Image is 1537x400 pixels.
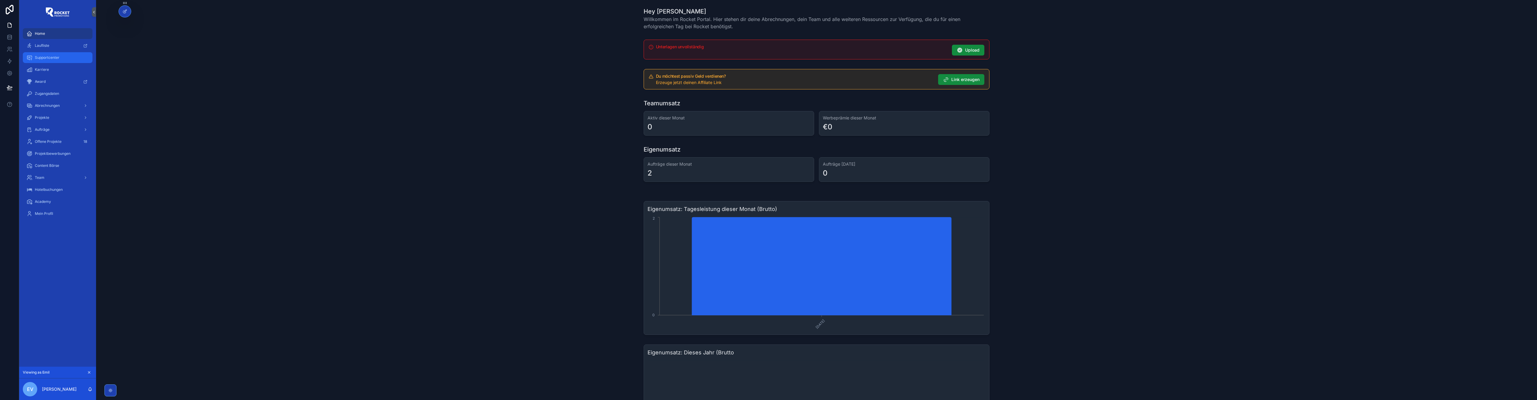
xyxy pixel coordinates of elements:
a: Projektbewerbungen [23,148,92,159]
span: Projekte [35,115,49,120]
a: Projekte [23,112,92,123]
div: €0 [823,122,832,132]
a: Laufliste [23,40,92,51]
a: Supportcenter [23,52,92,63]
div: Erzeuge jetzt deinen Affiliate Link [656,80,933,86]
a: Karriere [23,64,92,75]
h5: Du möchtest passiv Geld verdienen? [656,74,933,78]
span: Team [35,175,44,180]
h3: Eigenumsatz: Tagesleistung dieser Monat (Brutto) [648,205,986,213]
span: Hotelbuchungen [35,187,63,192]
span: Content Börse [35,163,59,168]
span: Aufträge [35,127,50,132]
text: [DATE] [815,319,826,329]
h3: Eigenumsatz: Dieses Jahr (Brutto [648,348,986,357]
div: scrollable content [19,24,96,227]
a: Zugangsdaten [23,88,92,99]
div: 2 [648,168,652,178]
tspan: 0 [652,313,655,317]
a: Aufträge [23,124,92,135]
a: Content Börse [23,160,92,171]
span: Upload [965,47,980,53]
div: chart [648,216,986,331]
span: Academy [35,199,51,204]
h3: Aufträge [DATE] [823,161,986,167]
img: App logo [46,7,70,17]
span: Supportcenter [35,55,59,60]
a: Home [23,28,92,39]
span: Offene Projekte [35,139,62,144]
a: Team [23,172,92,183]
div: 0 [648,122,652,132]
a: Hotelbuchungen [23,184,92,195]
a: Offene Projekte18 [23,136,92,147]
span: Viewing as Emil [23,370,50,375]
h1: Eigenumsatz [644,145,681,154]
span: Link erzeugen [951,77,980,83]
span: Laufliste [35,43,49,48]
span: EV [27,386,33,393]
button: Link erzeugen [938,74,984,85]
h1: Teamumsatz [644,99,680,107]
h1: Hey [PERSON_NAME] [644,7,989,16]
h5: Unterlagen unvollständig [656,45,947,49]
span: Abrechnungen [35,103,60,108]
p: [PERSON_NAME] [42,386,77,392]
span: Karriere [35,67,49,72]
span: Erzeuge jetzt deinen Affiliate Link [656,80,722,85]
h3: Aufträge dieser Monat [648,161,810,167]
a: Abrechnungen [23,100,92,111]
span: Mein Profil [35,211,53,216]
tspan: 2 [653,216,655,221]
button: Upload [952,45,984,56]
a: Academy [23,196,92,207]
a: Mein Profil [23,208,92,219]
h3: Aktiv dieser Monat [648,115,810,121]
h3: Werbeprämie dieser Monat [823,115,986,121]
span: Home [35,31,45,36]
span: Award [35,79,46,84]
span: Willkommen im Rocket Portal. Hier stehen dir deine Abrechnungen, dein Team und alle weiteren Ress... [644,16,989,30]
span: Projektbewerbungen [35,151,71,156]
span: Zugangsdaten [35,91,59,96]
a: Award [23,76,92,87]
div: 0 [823,168,828,178]
div: 18 [82,138,89,145]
